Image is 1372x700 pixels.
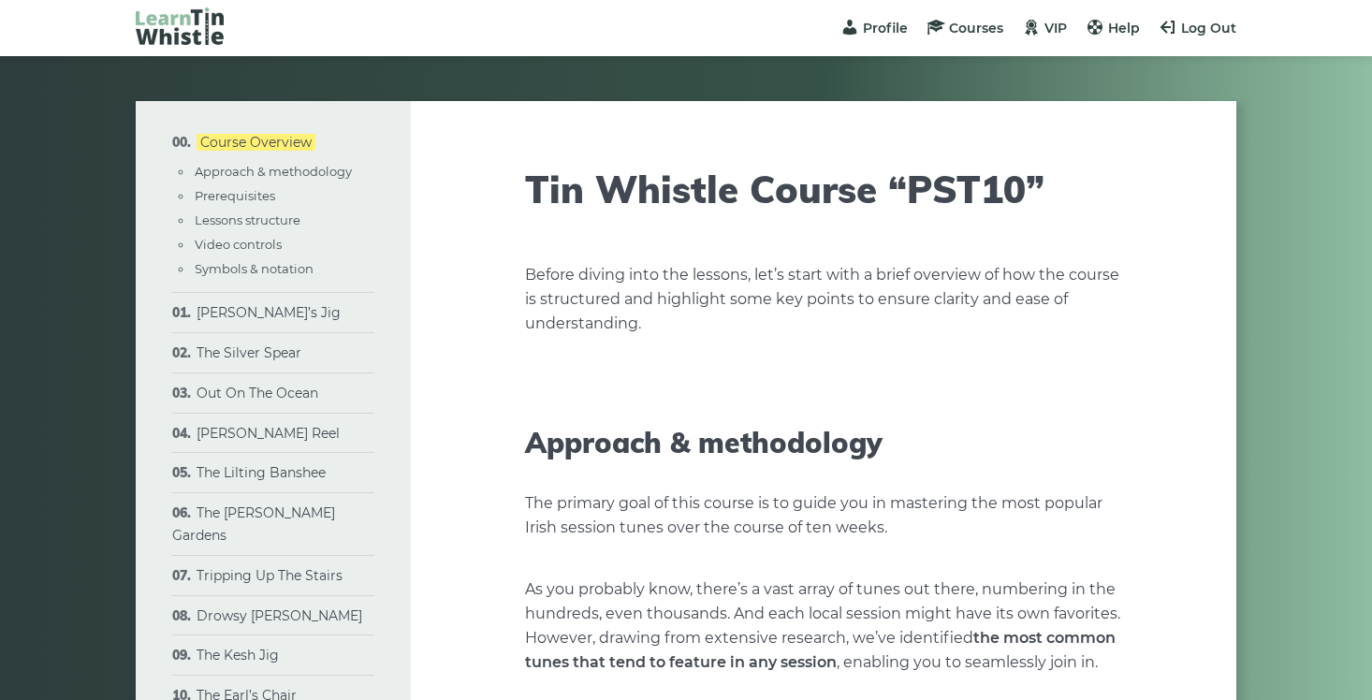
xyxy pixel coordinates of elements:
[1181,20,1236,36] span: Log Out
[927,20,1003,36] a: Courses
[949,20,1003,36] span: Courses
[197,304,341,321] a: [PERSON_NAME]’s Jig
[197,647,279,664] a: The Kesh Jig
[197,567,343,584] a: Tripping Up The Stairs
[172,504,335,544] a: The [PERSON_NAME] Gardens
[197,464,326,481] a: The Lilting Banshee
[197,425,340,442] a: [PERSON_NAME] Reel
[136,7,224,45] img: LearnTinWhistle.com
[195,164,352,179] a: Approach & methodology
[840,20,908,36] a: Profile
[197,385,318,401] a: Out On The Ocean
[195,237,282,252] a: Video controls
[525,577,1122,675] p: As you probably know, there’s a vast array of tunes out there, numbering in the hundreds, even th...
[1044,20,1067,36] span: VIP
[195,261,314,276] a: Symbols & notation
[525,426,1122,459] h2: Approach & methodology
[1108,20,1140,36] span: Help
[1159,20,1236,36] a: Log Out
[525,491,1122,540] p: The primary goal of this course is to guide you in mastering the most popular Irish session tunes...
[525,263,1122,336] p: Before diving into the lessons, let’s start with a brief overview of how the course is structured...
[197,134,315,151] a: Course Overview
[195,212,300,227] a: Lessons structure
[195,188,275,203] a: Prerequisites
[1022,20,1067,36] a: VIP
[197,607,362,624] a: Drowsy [PERSON_NAME]
[863,20,908,36] span: Profile
[1086,20,1140,36] a: Help
[197,344,301,361] a: The Silver Spear
[525,167,1122,211] h1: Tin Whistle Course “PST10”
